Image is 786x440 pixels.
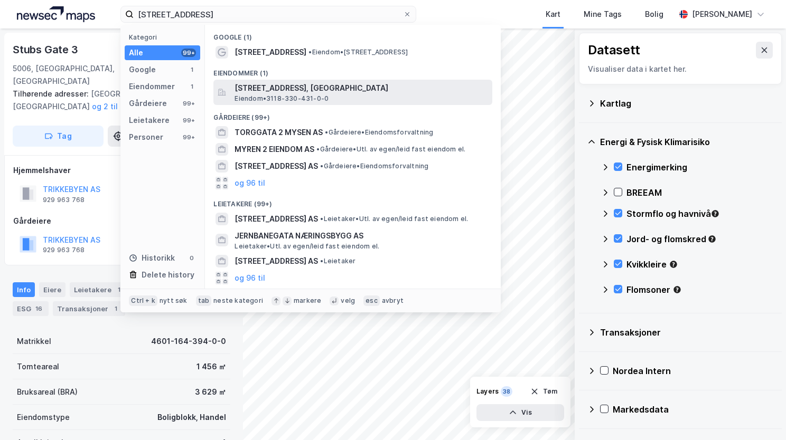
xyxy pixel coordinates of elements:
button: Vis [476,404,564,421]
div: Boligblokk, Handel [157,411,226,424]
span: Gårdeiere • Utl. av egen/leid fast eiendom el. [316,145,465,154]
span: [STREET_ADDRESS], [GEOGRAPHIC_DATA] [235,82,488,94]
div: Bolig [645,8,663,21]
div: [GEOGRAPHIC_DATA], [GEOGRAPHIC_DATA] [13,88,222,113]
div: Visualiser data i kartet her. [588,63,773,75]
span: Leietaker • Utl. av egen/leid fast eiendom el. [320,215,468,223]
div: Delete history [142,269,194,281]
div: Tooltip anchor [672,285,682,294]
input: Søk på adresse, matrikkel, gårdeiere, leietakere eller personer [134,6,403,22]
div: Alle [129,46,143,59]
span: [STREET_ADDRESS] AS [235,213,318,225]
div: 5006, [GEOGRAPHIC_DATA], [GEOGRAPHIC_DATA] [13,62,146,88]
div: Historikk [129,252,175,264]
div: markere [294,296,321,305]
div: Kart [546,8,560,21]
span: Gårdeiere • Eiendomsforvaltning [320,162,428,170]
span: Tilhørende adresser: [13,89,91,98]
div: 99+ [181,116,196,125]
div: Eiendommer (1) [205,61,501,80]
img: logo.a4113a55bc3d86da70a041830d287a7e.svg [17,6,95,22]
div: Bruksareal (BRA) [17,386,78,398]
div: Stubs Gate 3 [13,41,80,58]
div: BREEAM [626,186,773,199]
div: 4601-164-394-0-0 [151,335,226,348]
span: Gårdeiere • Eiendomsforvaltning [325,128,433,137]
div: 929 963 768 [43,196,85,204]
div: 1 [188,82,196,91]
div: 38 [501,386,512,397]
div: Gårdeiere (99+) [205,105,501,124]
div: Tomteareal [17,360,59,373]
span: • [325,128,328,136]
div: Leietakere [129,114,170,127]
div: 1 [110,303,121,314]
iframe: Chat Widget [733,389,786,440]
div: Markedsdata [613,403,773,416]
div: Leietakere [70,282,128,297]
div: Matrikkel [17,335,51,348]
span: [STREET_ADDRESS] AS [235,160,318,173]
div: Info [13,282,35,297]
span: • [320,257,323,265]
span: [STREET_ADDRESS] AS [235,255,318,267]
button: og 96 til [235,177,265,189]
div: Datasett [588,42,640,59]
div: Stormflo og havnivå [626,207,773,220]
div: Tooltip anchor [710,209,720,218]
div: Eiere [39,282,65,297]
div: ESG [13,301,49,316]
div: Energi & Fysisk Klimarisiko [600,136,773,148]
div: esc [363,295,380,306]
div: Kartlag [600,97,773,110]
span: Leietaker • Utl. av egen/leid fast eiendom el. [235,242,379,251]
span: MYREN 2 EIENDOM AS [235,143,314,156]
div: Flomsoner [626,283,773,296]
div: 1 456 ㎡ [196,360,226,373]
div: 99+ [181,49,196,57]
div: Google (1) [205,25,501,44]
div: Hjemmelshaver [13,164,230,177]
div: 1 [114,284,124,295]
div: 99+ [181,133,196,141]
div: velg [341,296,355,305]
button: Tag [13,126,104,147]
div: Eiendomstype [17,411,70,424]
div: Jord- og flomskred [626,233,773,245]
span: • [320,215,323,223]
div: [PERSON_NAME] [692,8,752,21]
div: Eiendommer [129,80,175,93]
span: • [316,145,320,153]
div: Gårdeiere [13,215,230,227]
div: Kategori [129,33,200,41]
div: 929 963 768 [43,246,85,254]
span: Eiendom • 3118-330-431-0-0 [235,94,329,103]
div: Tooltip anchor [669,260,678,269]
button: Tøm [523,383,564,400]
span: TORGGATA 2 MYSEN AS [235,126,323,139]
div: 99+ [181,99,196,108]
div: Gårdeiere [129,97,167,110]
div: Google [129,63,156,76]
div: Mine Tags [584,8,622,21]
div: 1 [188,65,196,74]
div: Transaksjoner [600,326,773,339]
div: Nordea Intern [613,365,773,377]
span: Eiendom • [STREET_ADDRESS] [308,48,408,56]
span: Leietaker [320,257,355,265]
div: Layers [476,387,499,396]
span: • [320,162,323,170]
div: tab [196,295,212,306]
span: • [308,48,312,56]
div: Kvikkleire [626,258,773,271]
span: [STREET_ADDRESS] [235,46,306,59]
div: nytt søk [160,296,188,305]
div: Leietakere (99+) [205,192,501,211]
div: 16 [33,303,44,314]
div: Energimerking [626,161,773,174]
button: og 96 til [235,272,265,284]
div: 0 [188,254,196,262]
div: 3 629 ㎡ [195,386,226,398]
div: neste kategori [213,296,263,305]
